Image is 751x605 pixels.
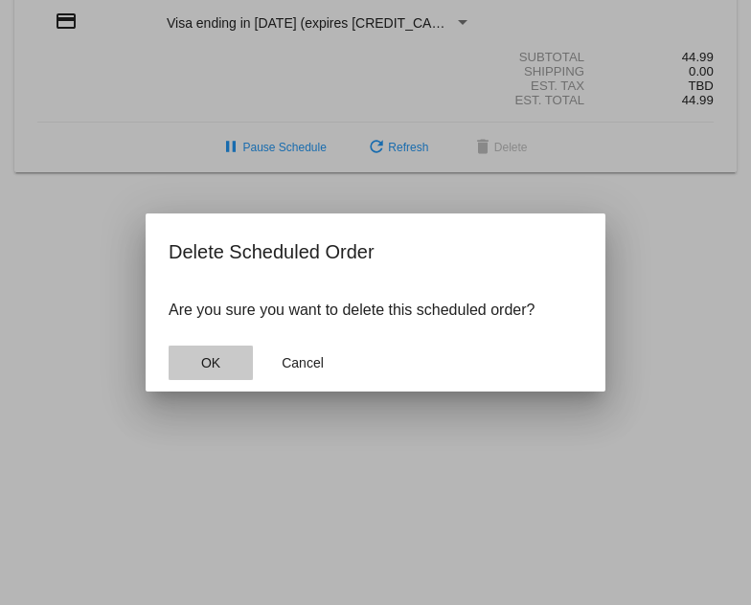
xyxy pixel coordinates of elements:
[261,346,345,380] button: Close dialog
[201,355,220,370] span: OK
[282,355,324,370] span: Cancel
[169,302,582,319] p: Are you sure you want to delete this scheduled order?
[169,236,582,267] h2: Delete Scheduled Order
[169,346,253,380] button: Close dialog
